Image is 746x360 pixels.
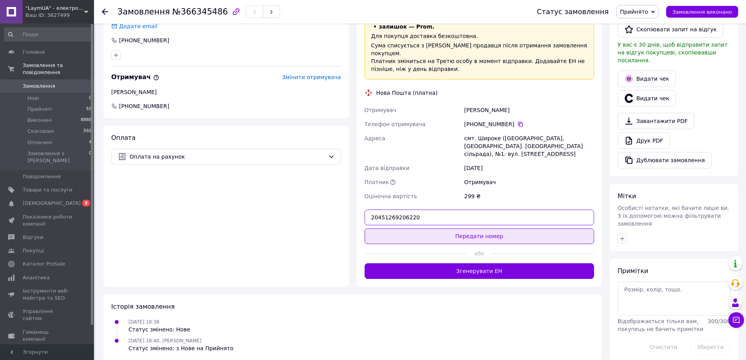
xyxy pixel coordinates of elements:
span: У вас є 30 днів, щоб відправити запит на відгук покупцеві, скопіювавши посилання. [618,42,728,63]
span: Мітки [618,192,636,200]
span: Каталог ProSale [23,261,65,268]
span: Прийняті [27,106,52,113]
span: 4 [89,139,92,146]
span: Платник [365,179,389,185]
span: Повідомлення [23,173,61,180]
span: 0 [89,150,92,164]
div: Статус замовлення [537,8,609,16]
span: Покупці [23,247,44,254]
span: 300 / 300 [708,318,730,324]
span: Відгуки [23,234,43,241]
span: 55 [86,106,92,113]
span: "LaymUA" - електроніка від перевірених брендів! [25,5,84,12]
span: Дата відправки [365,165,410,171]
span: Аналітика [23,274,50,281]
div: [PHONE_NUMBER] [118,36,170,44]
div: Додати email [110,22,158,30]
button: Згенерувати ЕН [365,263,594,279]
a: Друк PDF [618,132,670,149]
span: 0 [89,95,92,102]
div: Статус змінено: Нове [128,326,190,333]
button: Замовлення виконано [666,6,738,18]
div: Повернутися назад [102,8,108,16]
input: Пошук [4,27,92,42]
span: Особисті нотатки, які бачите лише ви. З їх допомогою можна фільтрувати замовлення [618,205,729,227]
button: Видати чек [618,90,676,107]
div: Додати email [118,22,158,30]
span: Замовлення [23,83,55,90]
span: Нові [27,95,39,102]
a: Завантажити PDF [618,113,694,129]
span: Виконані [27,117,52,124]
span: 592 [83,128,92,135]
span: Оплачені [27,139,52,146]
span: [DATE] 18:40, [PERSON_NAME] [128,338,201,344]
span: Головна [23,49,45,56]
div: [PERSON_NAME] [462,103,596,117]
div: Статус змінено: з Нове на Прийнято [128,344,233,352]
button: Передати номер [365,228,594,244]
div: 299 ₴ [462,189,596,203]
span: залишок — Prom. [379,24,435,30]
button: Чат з покупцем [728,312,744,328]
span: Змінити отримувача [282,74,341,80]
span: 2 [82,200,90,206]
span: Примітки [618,267,648,275]
span: Товари та послуги [23,186,72,194]
div: [DATE] [462,161,596,175]
span: Показники роботи компанії [23,213,72,228]
div: смт. Широке ([GEOGRAPHIC_DATA], [GEOGRAPHIC_DATA]. [GEOGRAPHIC_DATA] сільрада), №1: вул. [STREET_... [462,131,596,161]
span: Замовлення та повідомлення [23,62,94,76]
span: Скасовані [27,128,54,135]
button: Скопіювати запит на відгук [618,21,723,38]
span: Прийнято [620,9,648,15]
span: 8888 [81,117,92,124]
span: Замовлення з [PERSON_NAME] [27,150,89,164]
div: Для покупця доставка безкоштовна. [371,32,588,40]
div: Отримувач [462,175,596,189]
span: Телефон отримувача [365,121,426,127]
span: Відображається тільки вам, покупець не бачить примітки [618,318,703,332]
div: Нова Пошта (платна) [374,89,440,97]
span: Оціночна вартість [365,193,417,199]
span: Гаманець компанії [23,329,72,343]
span: Отримувач [111,73,159,81]
span: Замовлення виконано [672,9,732,15]
button: Дублювати замовлення [618,152,712,168]
span: Отримувач [365,107,396,113]
span: Адреса [365,135,385,141]
span: або [468,250,491,257]
div: [PERSON_NAME] [111,88,341,96]
button: Видати чек [618,71,676,87]
span: [DATE] 18:38 [128,319,159,325]
span: Оплата на рахунок [130,152,325,161]
div: Сума списується з [PERSON_NAME] продавця після отримання замовлення покупцем. Платник зміниться н... [371,42,588,73]
span: [DEMOGRAPHIC_DATA] [23,200,81,207]
span: Інструменти веб-майстра та SEO [23,288,72,302]
span: Замовлення [117,7,170,16]
span: [PHONE_NUMBER] [118,102,170,110]
span: Управління сайтом [23,308,72,322]
span: №366345486 [172,7,228,16]
div: [PHONE_NUMBER] [464,120,594,128]
input: Номер експрес-накладної [365,210,594,225]
div: Ваш ID: 3827499 [25,12,94,19]
span: Історія замовлення [111,303,175,310]
span: Оплата [111,134,135,141]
